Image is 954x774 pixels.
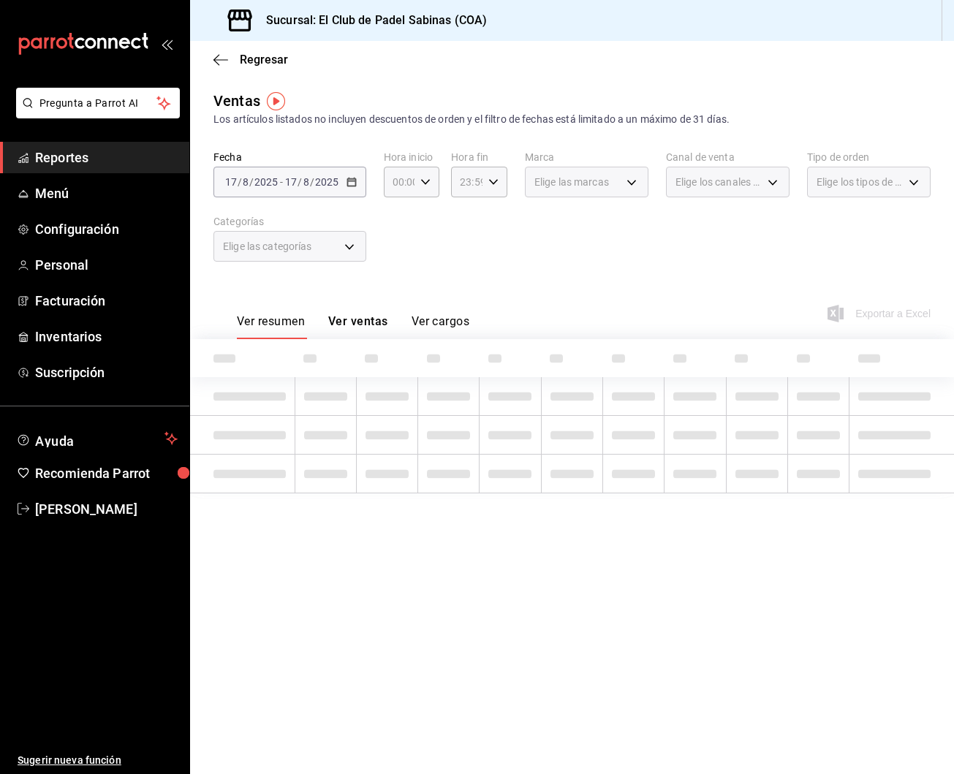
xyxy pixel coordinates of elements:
input: -- [303,176,310,188]
span: / [298,176,302,188]
div: Los artículos listados no incluyen descuentos de orden y el filtro de fechas está limitado a un m... [213,112,931,127]
span: Reportes [35,148,178,167]
input: ---- [314,176,339,188]
input: -- [224,176,238,188]
div: navigation tabs [237,314,469,339]
span: Elige las marcas [534,175,609,189]
span: Regresar [240,53,288,67]
span: / [310,176,314,188]
span: / [249,176,254,188]
button: open_drawer_menu [161,38,173,50]
h3: Sucursal: El Club de Padel Sabinas (COA) [254,12,487,29]
span: / [238,176,242,188]
button: Regresar [213,53,288,67]
span: Menú [35,183,178,203]
span: Pregunta a Parrot AI [39,96,157,111]
span: Personal [35,255,178,275]
input: -- [284,176,298,188]
label: Hora inicio [384,152,440,162]
span: Recomienda Parrot [35,463,178,483]
span: [PERSON_NAME] [35,499,178,519]
span: - [280,176,283,188]
input: -- [242,176,249,188]
button: Ver resumen [237,314,305,339]
div: Ventas [213,90,260,112]
a: Pregunta a Parrot AI [10,106,180,121]
span: Elige los canales de venta [675,175,762,189]
span: Inventarios [35,327,178,346]
input: ---- [254,176,279,188]
label: Tipo de orden [807,152,931,162]
button: Ver cargos [412,314,470,339]
span: Facturación [35,291,178,311]
span: Elige los tipos de orden [817,175,904,189]
label: Fecha [213,152,366,162]
span: Configuración [35,219,178,239]
label: Hora fin [451,152,507,162]
span: Sugerir nueva función [18,753,178,768]
label: Categorías [213,216,366,227]
span: Elige las categorías [223,239,312,254]
label: Marca [525,152,648,162]
img: Tooltip marker [267,92,285,110]
span: Suscripción [35,363,178,382]
span: Ayuda [35,430,159,447]
button: Pregunta a Parrot AI [16,88,180,118]
button: Ver ventas [328,314,388,339]
label: Canal de venta [666,152,790,162]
